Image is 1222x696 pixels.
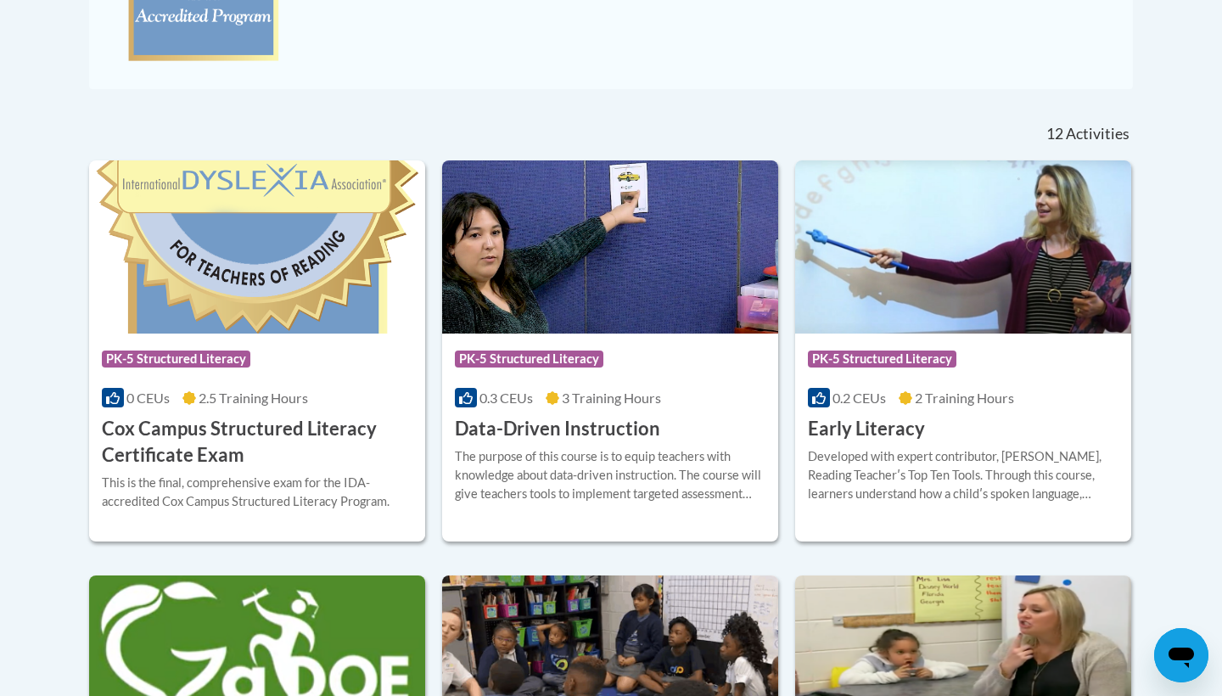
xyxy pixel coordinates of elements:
[102,351,250,368] span: PK-5 Structured Literacy
[808,351,956,368] span: PK-5 Structured Literacy
[455,447,765,503] div: The purpose of this course is to equip teachers with knowledge about data-driven instruction. The...
[102,474,412,511] div: This is the final, comprehensive exam for the IDA-accredited Cox Campus Structured Literacy Program.
[442,160,778,334] img: Course Logo
[915,390,1014,406] span: 2 Training Hours
[479,390,533,406] span: 0.3 CEUs
[126,390,170,406] span: 0 CEUs
[1154,628,1208,682] iframe: Button to launch messaging window
[89,160,425,334] img: Course Logo
[442,160,778,541] a: Course LogoPK-5 Structured Literacy0.3 CEUs3 Training Hours Data-Driven InstructionThe purpose of...
[455,351,603,368] span: PK-5 Structured Literacy
[1066,125,1130,143] span: Activities
[808,447,1118,503] div: Developed with expert contributor, [PERSON_NAME], Reading Teacherʹs Top Ten Tools. Through this c...
[1046,125,1063,143] span: 12
[795,160,1131,541] a: Course LogoPK-5 Structured Literacy0.2 CEUs2 Training Hours Early LiteracyDeveloped with expert c...
[808,416,925,442] h3: Early Literacy
[795,160,1131,334] img: Course Logo
[455,416,660,442] h3: Data-Driven Instruction
[102,416,412,469] h3: Cox Campus Structured Literacy Certificate Exam
[832,390,886,406] span: 0.2 CEUs
[89,160,425,541] a: Course LogoPK-5 Structured Literacy0 CEUs2.5 Training Hours Cox Campus Structured Literacy Certif...
[562,390,661,406] span: 3 Training Hours
[199,390,308,406] span: 2.5 Training Hours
